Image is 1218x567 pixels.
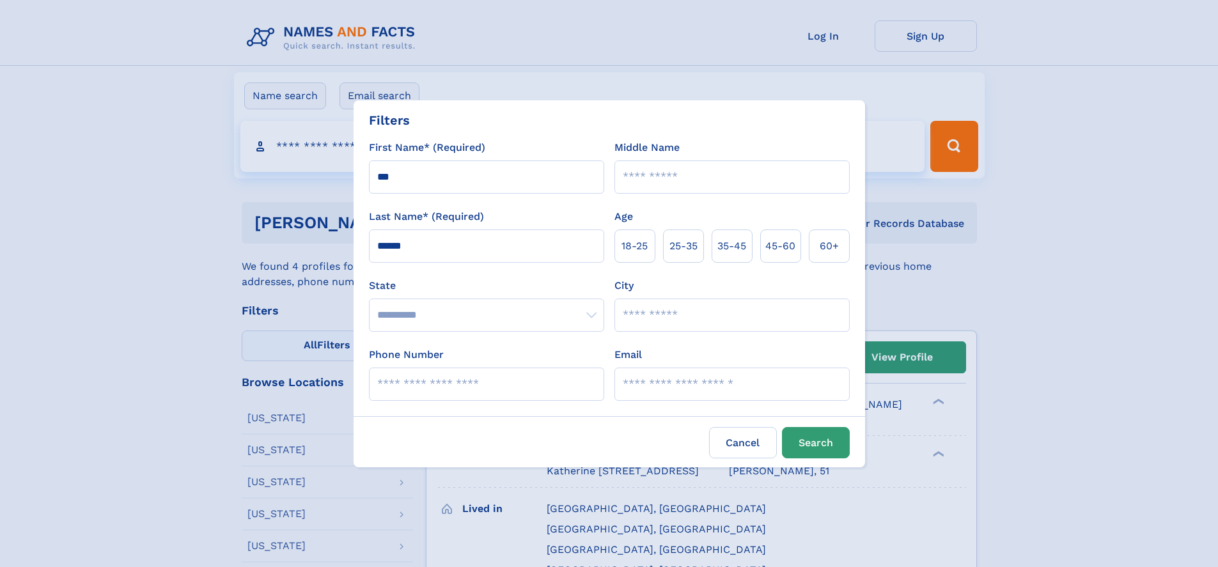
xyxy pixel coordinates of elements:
[614,347,642,362] label: Email
[782,427,850,458] button: Search
[765,238,795,254] span: 45‑60
[669,238,698,254] span: 25‑35
[369,209,484,224] label: Last Name* (Required)
[369,140,485,155] label: First Name* (Required)
[709,427,777,458] label: Cancel
[369,111,410,130] div: Filters
[614,140,680,155] label: Middle Name
[621,238,648,254] span: 18‑25
[369,278,604,293] label: State
[614,278,634,293] label: City
[614,209,633,224] label: Age
[369,347,444,362] label: Phone Number
[820,238,839,254] span: 60+
[717,238,746,254] span: 35‑45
